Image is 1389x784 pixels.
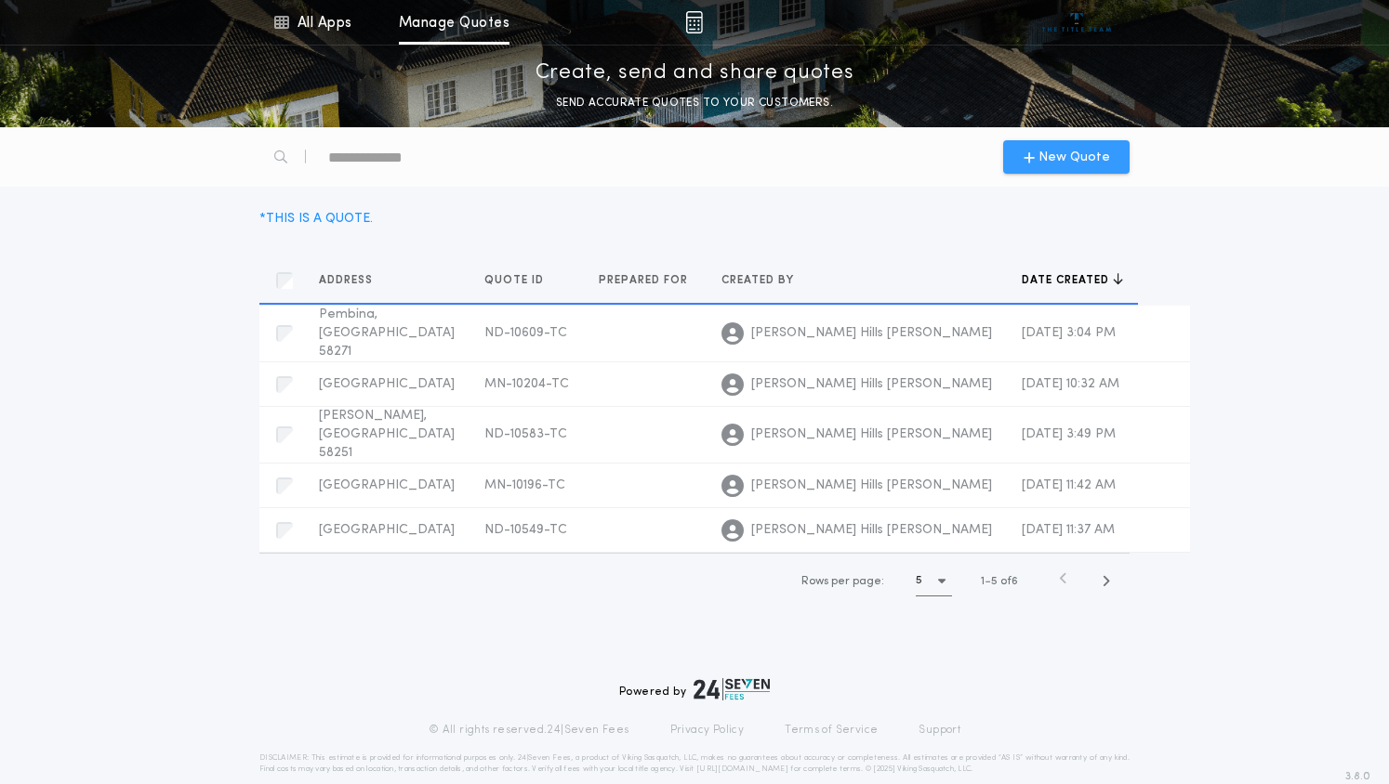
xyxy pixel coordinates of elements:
[1003,140,1130,174] button: New Quote
[319,478,455,492] span: [GEOGRAPHIC_DATA]
[484,377,569,391] span: MN-10204-TC
[319,307,455,359] span: Pembina, [GEOGRAPHIC_DATA] 58271
[484,427,567,441] span: ND-10583-TC
[484,271,558,290] button: Quote ID
[1038,148,1110,167] span: New Quote
[319,377,455,391] span: [GEOGRAPHIC_DATA]
[536,59,854,88] p: Create, send and share quotes
[319,523,455,537] span: [GEOGRAPHIC_DATA]
[259,752,1130,775] p: DISCLAIMER: This estimate is provided for informational purposes only. 24|Seven Fees, a product o...
[685,11,703,33] img: img
[1022,523,1115,537] span: [DATE] 11:37 AM
[785,723,878,738] a: Terms of Service
[599,273,692,288] span: Prepared for
[1022,326,1116,340] span: [DATE] 3:04 PM
[619,678,770,700] div: Powered by
[484,523,567,537] span: ND-10549-TC
[696,765,788,773] a: [URL][DOMAIN_NAME]
[1022,273,1113,288] span: Date created
[751,425,992,444] span: [PERSON_NAME] Hills [PERSON_NAME]
[1022,427,1116,441] span: [DATE] 3:49 PM
[556,94,833,112] p: SEND ACCURATE QUOTES TO YOUR CUSTOMERS.
[1022,271,1123,290] button: Date created
[721,273,798,288] span: Created by
[319,409,455,460] span: [PERSON_NAME], [GEOGRAPHIC_DATA] 58251
[484,273,548,288] span: Quote ID
[429,723,629,738] p: © All rights reserved. 24|Seven Fees
[751,375,992,394] span: [PERSON_NAME] Hills [PERSON_NAME]
[670,723,745,738] a: Privacy Policy
[1022,478,1116,492] span: [DATE] 11:42 AM
[916,567,952,596] button: 5
[1042,13,1112,32] img: vs-icon
[259,209,373,229] div: * THIS IS A QUOTE.
[319,273,377,288] span: Address
[721,271,808,290] button: Created by
[1000,573,1018,590] span: of 6
[1022,377,1119,391] span: [DATE] 10:32 AM
[319,271,387,290] button: Address
[694,678,770,700] img: logo
[801,576,884,587] span: Rows per page:
[916,571,922,590] h1: 5
[484,478,565,492] span: MN-10196-TC
[919,723,960,738] a: Support
[751,324,992,343] span: [PERSON_NAME] Hills [PERSON_NAME]
[484,326,567,340] span: ND-10609-TC
[751,477,992,495] span: [PERSON_NAME] Hills [PERSON_NAME]
[751,521,992,540] span: [PERSON_NAME] Hills [PERSON_NAME]
[981,576,985,587] span: 1
[991,576,998,587] span: 5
